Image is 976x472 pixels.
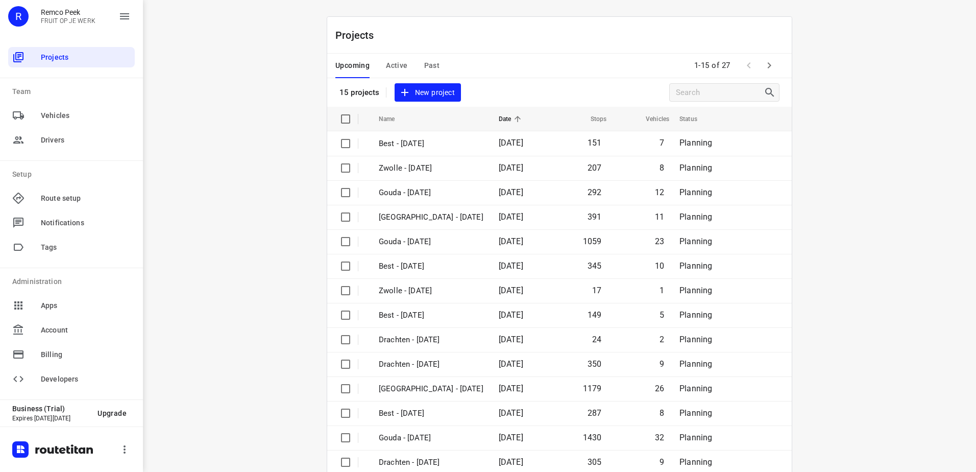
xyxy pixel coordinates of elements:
[679,138,712,148] span: Planning
[655,384,664,393] span: 26
[8,295,135,316] div: Apps
[679,237,712,246] span: Planning
[379,113,408,125] span: Name
[679,212,712,222] span: Planning
[499,408,523,418] span: [DATE]
[679,457,712,467] span: Planning
[379,408,483,419] p: Best - Tuesday
[660,457,664,467] span: 9
[379,457,483,468] p: Drachten - Tuesday
[655,261,664,271] span: 10
[8,188,135,208] div: Route setup
[588,212,602,222] span: 391
[660,408,664,418] span: 8
[12,169,135,180] p: Setup
[379,383,483,395] p: Zwolle - Wednesday
[386,59,407,72] span: Active
[8,6,29,27] div: R
[577,113,607,125] span: Stops
[588,310,602,320] span: 149
[424,59,440,72] span: Past
[41,374,131,385] span: Developers
[12,415,89,422] p: Expires [DATE][DATE]
[499,286,523,295] span: [DATE]
[335,28,382,43] p: Projects
[379,310,483,321] p: Best - Thursday
[89,404,135,422] button: Upgrade
[8,213,135,233] div: Notifications
[41,218,131,228] span: Notifications
[499,335,523,344] span: [DATE]
[583,433,602,442] span: 1430
[679,359,712,369] span: Planning
[588,138,602,148] span: 151
[632,113,669,125] span: Vehicles
[12,405,89,413] p: Business (Trial)
[655,212,664,222] span: 11
[8,237,135,257] div: Tags
[8,320,135,340] div: Account
[679,433,712,442] span: Planning
[679,335,712,344] span: Planning
[8,344,135,365] div: Billing
[41,135,131,146] span: Drivers
[679,310,712,320] span: Planning
[764,86,779,99] div: Search
[676,85,764,101] input: Search projects
[583,384,602,393] span: 1179
[339,88,380,97] p: 15 projects
[588,163,602,173] span: 207
[655,237,664,246] span: 23
[583,237,602,246] span: 1059
[499,187,523,197] span: [DATE]
[660,138,664,148] span: 7
[41,300,131,311] span: Apps
[690,55,735,77] span: 1-15 of 27
[8,130,135,150] div: Drivers
[8,369,135,389] div: Developers
[679,384,712,393] span: Planning
[499,138,523,148] span: [DATE]
[739,55,759,76] span: Previous Page
[588,408,602,418] span: 287
[41,325,131,336] span: Account
[41,17,95,25] p: FRUIT OP JE WERK
[499,359,523,369] span: [DATE]
[379,334,483,346] p: Drachten - Thursday
[379,432,483,444] p: Gouda - Tuesday
[499,457,523,467] span: [DATE]
[379,187,483,199] p: Gouda - Friday
[679,261,712,271] span: Planning
[12,276,135,287] p: Administration
[588,457,602,467] span: 305
[41,8,95,16] p: Remco Peek
[499,384,523,393] span: [DATE]
[660,359,664,369] span: 9
[379,162,483,174] p: Zwolle - Friday
[379,261,483,272] p: Best - Thursday
[379,359,483,370] p: Drachten - Wednesday
[679,113,711,125] span: Status
[41,110,131,121] span: Vehicles
[679,286,712,295] span: Planning
[588,261,602,271] span: 345
[379,285,483,297] p: Zwolle - Friday
[660,163,664,173] span: 8
[592,335,601,344] span: 24
[41,193,131,204] span: Route setup
[8,47,135,67] div: Projects
[679,408,712,418] span: Planning
[660,335,664,344] span: 2
[335,59,370,72] span: Upcoming
[379,138,483,150] p: Best - Friday
[499,261,523,271] span: [DATE]
[499,163,523,173] span: [DATE]
[41,349,131,360] span: Billing
[401,86,455,99] span: New project
[679,187,712,197] span: Planning
[41,242,131,253] span: Tags
[379,211,483,223] p: Zwolle - Thursday
[379,236,483,248] p: Gouda - Thursday
[660,310,664,320] span: 5
[499,433,523,442] span: [DATE]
